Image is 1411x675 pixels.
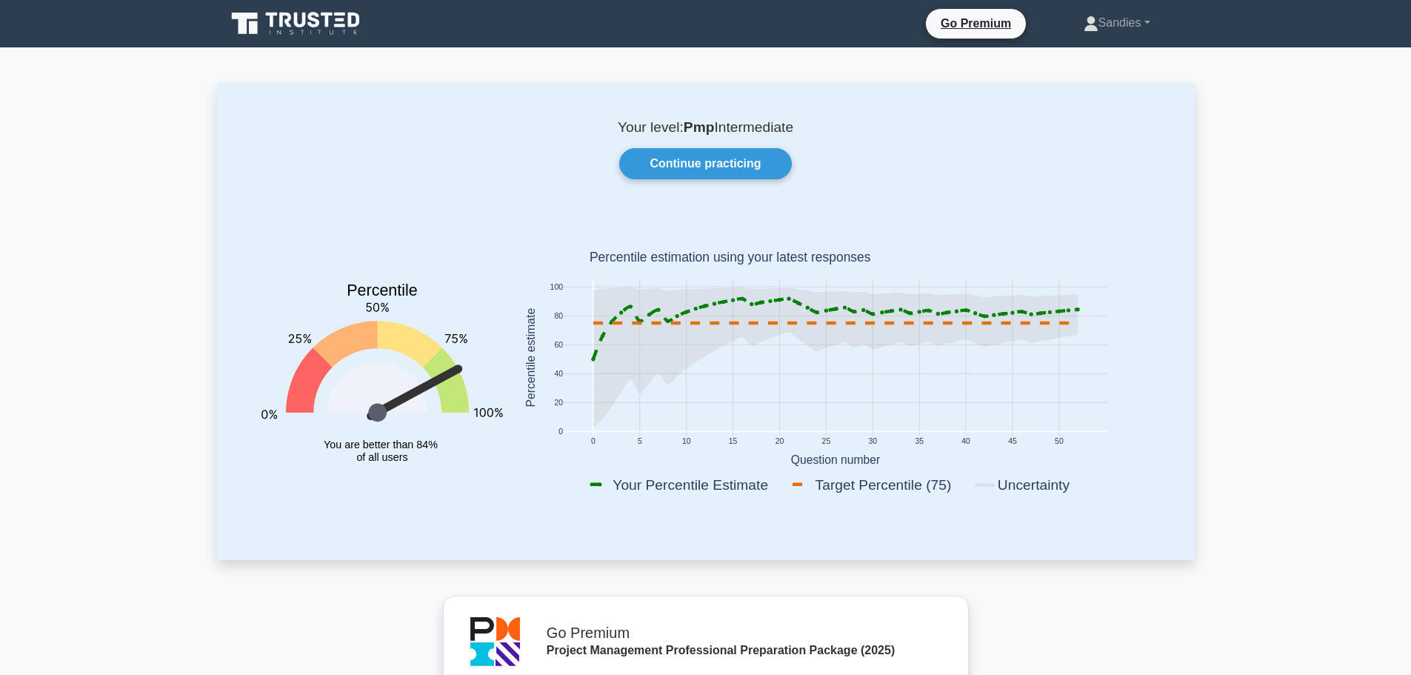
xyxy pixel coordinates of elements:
[637,438,641,446] text: 5
[550,283,563,291] text: 100
[554,370,563,378] text: 40
[821,438,830,446] text: 25
[590,438,595,446] text: 0
[619,148,791,179] a: Continue practicing
[356,451,407,463] tspan: of all users
[775,438,784,446] text: 20
[347,282,418,300] text: Percentile
[1055,438,1064,446] text: 50
[728,438,737,446] text: 15
[790,453,880,466] text: Question number
[554,399,563,407] text: 20
[681,438,690,446] text: 10
[324,439,438,450] tspan: You are better than 84%
[915,438,924,446] text: 35
[932,14,1020,33] a: Go Premium
[868,438,877,446] text: 30
[554,312,563,320] text: 80
[253,119,1159,136] p: Your level: Intermediate
[961,438,970,446] text: 40
[1048,8,1186,38] a: Sandies
[554,341,563,349] text: 60
[684,119,715,135] b: Pmp
[524,308,536,408] text: Percentile estimate
[1008,438,1017,446] text: 45
[558,428,563,436] text: 0
[589,250,870,265] text: Percentile estimation using your latest responses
